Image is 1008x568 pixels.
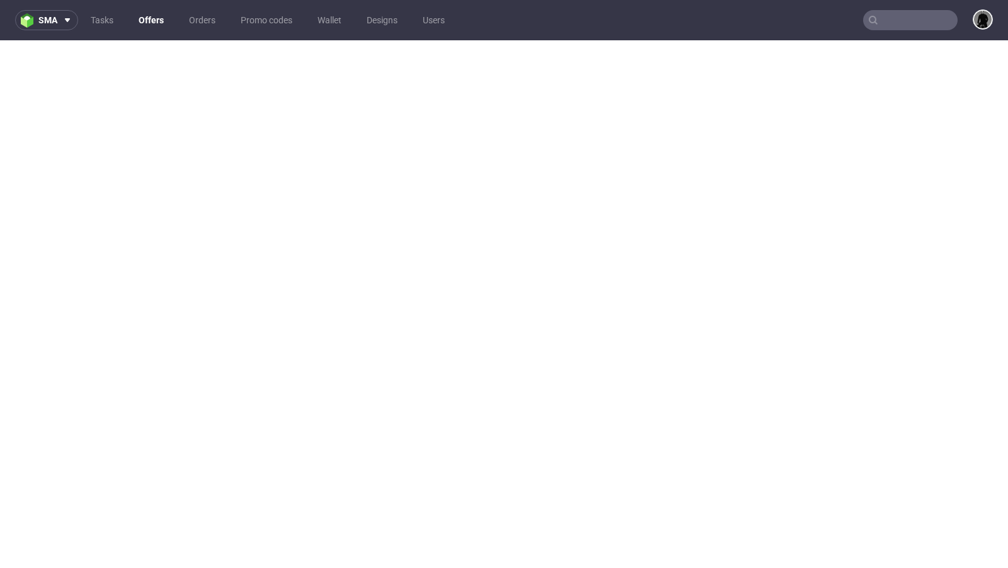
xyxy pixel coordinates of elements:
a: Wallet [310,10,349,30]
span: sma [38,16,57,25]
button: sma [15,10,78,30]
img: logo [21,13,38,28]
a: Offers [131,10,171,30]
img: Dawid Urbanowicz [974,11,992,28]
a: Designs [359,10,405,30]
a: Tasks [83,10,121,30]
a: Promo codes [233,10,300,30]
a: Users [415,10,452,30]
a: Orders [181,10,223,30]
